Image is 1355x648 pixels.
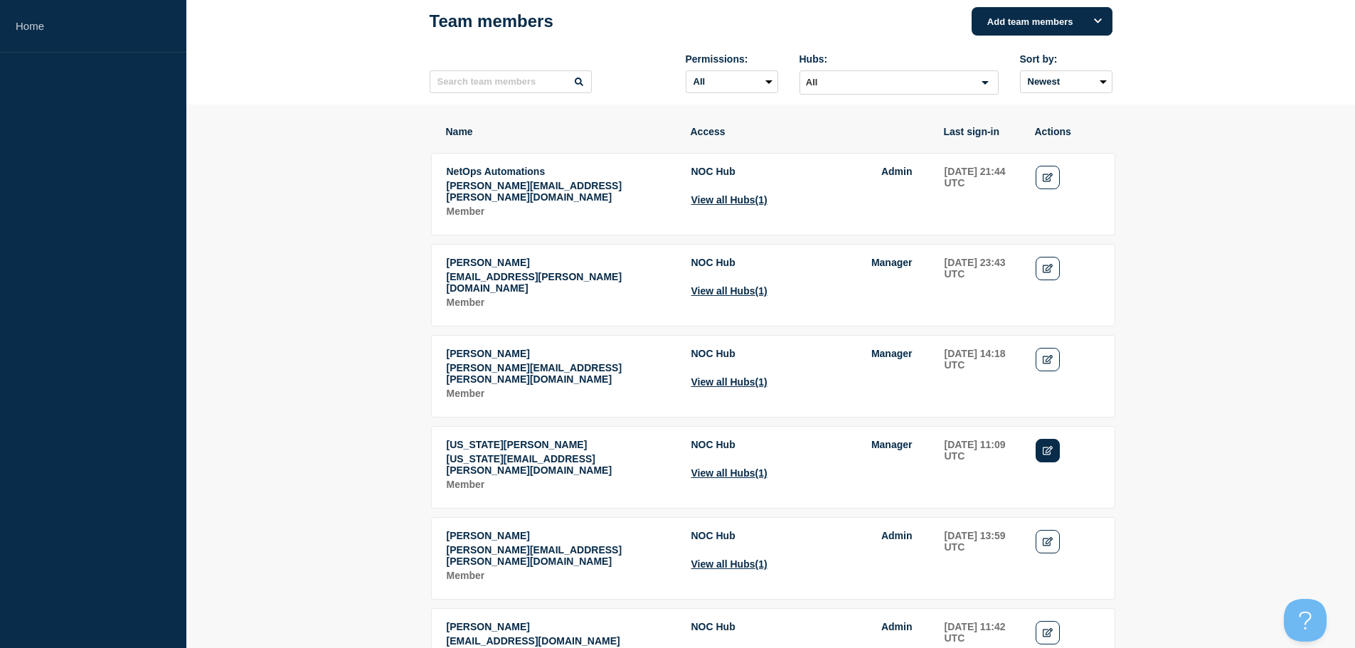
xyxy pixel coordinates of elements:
input: Search team members [430,70,592,93]
span: NetOps Automations [447,166,546,177]
p: Name: Tyler Wolkey [447,348,676,359]
th: Last sign-in [943,125,1020,138]
iframe: Help Scout Beacon - Open [1284,599,1327,642]
td: Last sign-in: 2025-08-18 14:18 UTC [944,347,1021,403]
td: Actions: Edit [1035,438,1100,494]
span: Admin [881,530,913,541]
span: Manager [871,348,913,359]
button: Add team members [972,7,1112,36]
th: Name [445,125,676,138]
span: NOC Hub [691,166,735,177]
p: Role: Member [447,206,676,217]
li: Access to Hub NOC Hub with role Manager [691,257,913,268]
a: Edit [1036,348,1061,371]
h1: Team members [430,11,553,31]
a: Edit [1036,439,1061,462]
td: Last sign-in: 2025-08-15 23:43 UTC [944,256,1021,312]
th: Actions [1034,125,1100,138]
p: Email: montana.nicholson@conexon.us [447,453,676,476]
span: [PERSON_NAME] [447,348,530,359]
td: Last sign-in: 2025-07-27 11:09 UTC [944,438,1021,494]
a: Edit [1036,530,1061,553]
div: Permissions: [686,53,778,65]
span: Admin [881,621,913,632]
span: NOC Hub [691,621,735,632]
td: Actions: Edit [1035,165,1100,221]
span: NOC Hub [691,348,735,359]
span: [PERSON_NAME] [447,530,530,541]
span: [PERSON_NAME] [447,621,530,632]
td: Actions: Edit [1035,256,1100,312]
li: Access to Hub NOC Hub with role Admin [691,166,913,177]
button: View all Hubs(1) [691,194,767,206]
button: View all Hubs(1) [691,467,767,479]
span: [PERSON_NAME] [447,257,530,268]
select: Permissions: [686,70,778,93]
p: Name: Montana Nicholson [447,439,676,450]
span: Manager [871,257,913,268]
p: Email: shane.woodard@conexon.us [447,544,676,567]
p: Name: Xandra Martens [447,621,676,632]
p: Email: matt.bishop@conexon.us [447,180,676,203]
a: Edit [1036,166,1061,189]
p: Name: NetOps Automations [447,166,676,177]
span: NOC Hub [691,257,735,268]
span: NOC Hub [691,439,735,450]
li: Access to Hub NOC Hub with role Manager [691,348,913,359]
div: Hubs: [799,53,999,65]
li: Access to Hub NOC Hub with role Manager [691,439,913,450]
span: Manager [871,439,913,450]
span: (1) [755,558,767,570]
div: Sort by: [1020,53,1112,65]
th: Access [690,125,929,138]
span: (1) [755,285,767,297]
button: View all Hubs(1) [691,558,767,570]
p: Email: xandra.martens@conexon.us [447,635,676,647]
p: Role: Member [447,570,676,581]
select: Sort by [1020,70,1112,93]
div: Search for option [799,70,999,95]
li: Access to Hub NOC Hub with role Admin [691,530,913,541]
input: Search for option [802,74,973,91]
p: Role: Member [447,297,676,308]
td: Actions: Edit [1035,529,1100,585]
p: Role: Member [447,479,676,490]
p: Email: caleb.stahr@conexon.us [447,271,676,294]
p: Name: Shane Woodard [447,530,676,541]
td: Last sign-in: 2025-08-12 21:44 UTC [944,165,1021,221]
td: Actions: Edit [1035,347,1100,403]
span: (1) [755,376,767,388]
span: NOC Hub [691,530,735,541]
button: View all Hubs(1) [691,285,767,297]
span: Admin [881,166,913,177]
span: (1) [755,194,767,206]
a: Edit [1036,257,1061,280]
p: Name: Caleb Stahr [447,257,676,268]
td: Last sign-in: 2024-07-12 13:59 UTC [944,529,1021,585]
button: Options [1084,7,1112,36]
span: (1) [755,467,767,479]
a: Edit [1036,621,1061,644]
li: Access to Hub NOC Hub with role Admin [691,621,913,632]
button: View all Hubs(1) [691,376,767,388]
p: Role: Member [447,388,676,399]
span: [US_STATE][PERSON_NAME] [447,439,588,450]
p: Email: tyler.wolkey@conexon.us [447,362,676,385]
